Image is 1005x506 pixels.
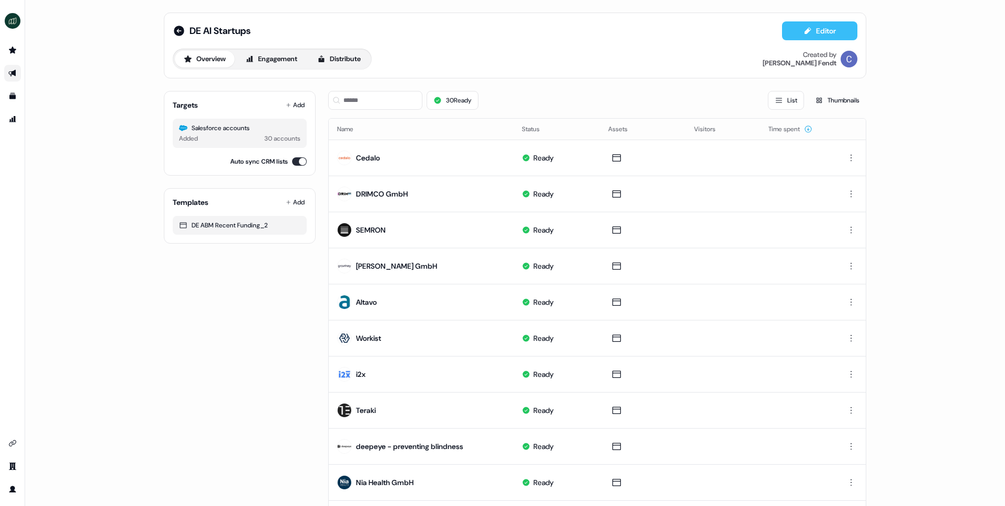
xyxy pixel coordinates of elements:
[356,369,365,379] div: i2x
[600,119,686,140] th: Assets
[337,120,366,139] button: Name
[179,220,300,231] div: DE ABM Recent Funding_2
[237,51,306,67] button: Engagement
[694,120,728,139] button: Visitors
[179,123,300,133] div: Salesforce accounts
[803,51,836,59] div: Created by
[4,65,21,82] a: Go to outbound experience
[308,51,370,67] button: Distribute
[4,88,21,105] a: Go to templates
[427,91,478,110] button: 30Ready
[179,133,198,144] div: Added
[533,153,554,163] div: Ready
[175,51,234,67] button: Overview
[533,189,554,199] div: Ready
[284,98,307,112] button: Add
[782,21,857,40] button: Editor
[768,91,804,110] button: List
[356,333,381,343] div: Workist
[4,42,21,59] a: Go to prospects
[533,477,554,488] div: Ready
[533,441,554,452] div: Ready
[4,481,21,498] a: Go to profile
[533,261,554,271] div: Ready
[356,477,414,488] div: Nia Health GmbH
[533,369,554,379] div: Ready
[782,27,857,38] a: Editor
[356,405,376,416] div: Teraki
[841,51,857,67] img: Catherine
[763,59,836,67] div: [PERSON_NAME] Fendt
[533,405,554,416] div: Ready
[4,435,21,452] a: Go to integrations
[356,189,408,199] div: DRIMCO GmbH
[533,225,554,235] div: Ready
[230,156,288,167] label: Auto sync CRM lists
[768,120,812,139] button: Time spent
[189,25,251,37] span: DE AI Startups
[533,297,554,307] div: Ready
[4,111,21,128] a: Go to attribution
[356,297,377,307] div: Altavo
[173,100,198,110] div: Targets
[356,261,437,271] div: [PERSON_NAME] GmbH
[173,197,208,208] div: Templates
[284,195,307,210] button: Add
[356,153,380,163] div: Cedalo
[4,458,21,475] a: Go to team
[522,120,552,139] button: Status
[356,225,386,235] div: SEMRON
[533,333,554,343] div: Ready
[808,91,866,110] button: Thumbnails
[264,133,300,144] div: 30 accounts
[356,441,463,452] div: deepeye - preventing blindness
